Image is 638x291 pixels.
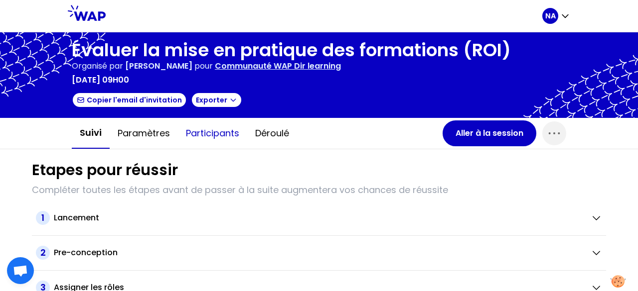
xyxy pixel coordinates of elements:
[125,60,192,72] span: [PERSON_NAME]
[36,246,602,260] button: 2Pre-conception
[72,92,187,108] button: Copier l'email d'invitation
[36,211,50,225] span: 1
[32,183,606,197] p: Compléter toutes les étapes avant de passer à la suite augmentera vos chances de réussite
[72,60,123,72] p: Organisé par
[545,11,556,21] p: NA
[215,60,341,72] p: Communauté WAP Dir learning
[72,118,110,149] button: Suivi
[191,92,242,108] button: Exporter
[36,211,602,225] button: 1Lancement
[32,161,178,179] h1: Etapes pour réussir
[72,40,511,60] h1: Évaluer la mise en pratique des formations (ROI)
[7,257,34,284] div: Ouvrir le chat
[194,60,213,72] p: pour
[443,120,536,146] button: Aller à la session
[54,247,118,259] h2: Pre-conception
[72,74,129,86] p: [DATE] 09h00
[247,118,297,148] button: Déroulé
[178,118,247,148] button: Participants
[54,212,99,224] h2: Lancement
[36,246,50,260] span: 2
[110,118,178,148] button: Paramètres
[542,8,570,24] button: NA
